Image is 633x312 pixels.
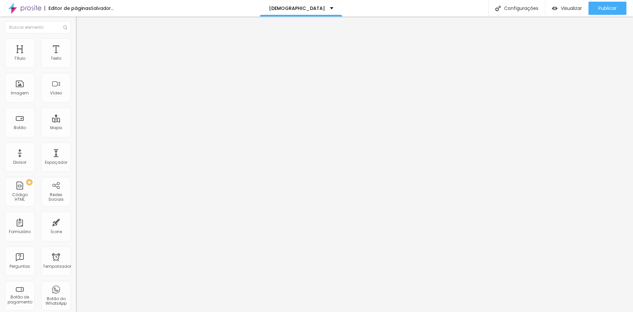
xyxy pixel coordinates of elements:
font: Botão de pagamento [8,294,32,304]
img: view-1.svg [552,6,558,11]
font: Configurações [504,5,538,12]
font: Temporizador [43,263,71,269]
input: Buscar elemento [5,21,71,33]
font: Imagem [11,90,29,96]
font: Vídeo [50,90,62,96]
font: Divisor [13,159,26,165]
font: Visualizar [561,5,582,12]
img: Ícone [63,25,67,29]
font: Espaçador [45,159,67,165]
font: Texto [51,55,61,61]
font: Ícone [50,229,62,234]
font: Botão [14,125,26,130]
font: Título [14,55,25,61]
font: [DEMOGRAPHIC_DATA] [269,5,325,12]
button: Visualizar [545,2,588,15]
font: Salvador... [91,5,114,12]
font: Perguntas [10,263,30,269]
img: Ícone [495,6,501,11]
font: Mapa [50,125,62,130]
font: Publicar [598,5,617,12]
iframe: Editor [76,17,633,312]
font: Código HTML [12,192,28,202]
font: Redes Sociais [48,192,64,202]
font: Botão do WhatsApp [45,296,67,306]
font: Formulário [9,229,31,234]
font: Editor de páginas [48,5,91,12]
button: Publicar [588,2,626,15]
